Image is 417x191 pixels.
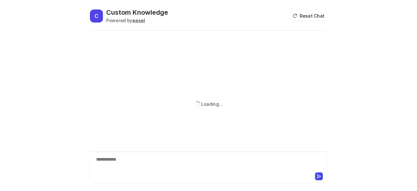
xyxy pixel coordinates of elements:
b: eesel [132,18,145,23]
button: Reset Chat [291,11,327,21]
h2: Custom Knowledge [106,8,168,17]
div: Loading... [201,101,223,107]
div: Powered by [106,17,168,24]
span: C [90,9,103,23]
